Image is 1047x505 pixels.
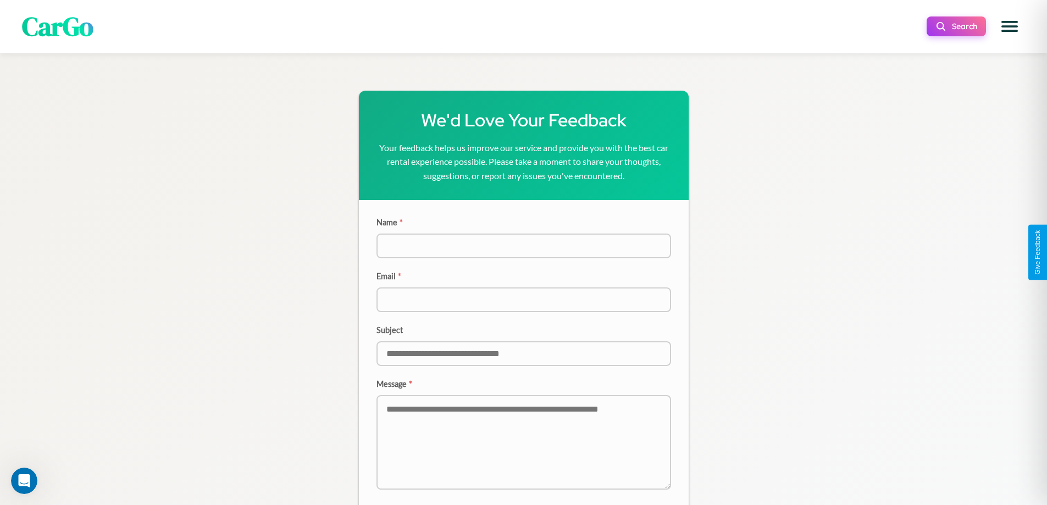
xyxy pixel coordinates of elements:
[376,141,671,183] p: Your feedback helps us improve our service and provide you with the best car rental experience po...
[376,108,671,132] h1: We'd Love Your Feedback
[994,11,1025,42] button: Open menu
[952,21,977,31] span: Search
[376,379,671,389] label: Message
[22,8,93,45] span: CarGo
[376,218,671,227] label: Name
[11,468,37,494] iframe: Intercom live chat
[927,16,986,36] button: Search
[376,271,671,281] label: Email
[1034,230,1042,275] div: Give Feedback
[376,325,671,335] label: Subject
